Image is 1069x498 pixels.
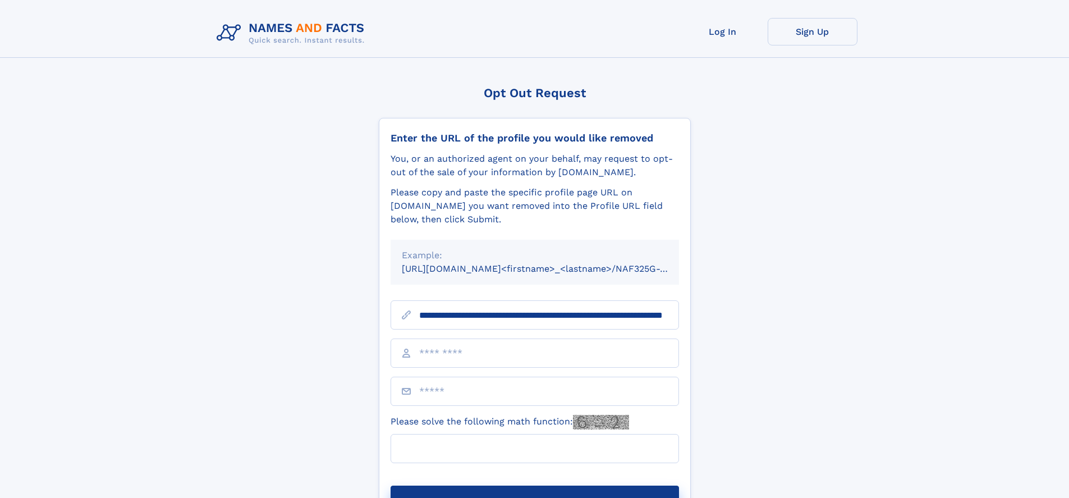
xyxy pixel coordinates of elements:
a: Log In [678,18,768,45]
div: Example: [402,249,668,262]
div: Please copy and paste the specific profile page URL on [DOMAIN_NAME] you want removed into the Pr... [391,186,679,226]
div: Enter the URL of the profile you would like removed [391,132,679,144]
label: Please solve the following math function: [391,415,629,430]
small: [URL][DOMAIN_NAME]<firstname>_<lastname>/NAF325G-xxxxxxxx [402,263,700,274]
div: Opt Out Request [379,86,691,100]
img: Logo Names and Facts [212,18,374,48]
div: You, or an authorized agent on your behalf, may request to opt-out of the sale of your informatio... [391,152,679,179]
a: Sign Up [768,18,857,45]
